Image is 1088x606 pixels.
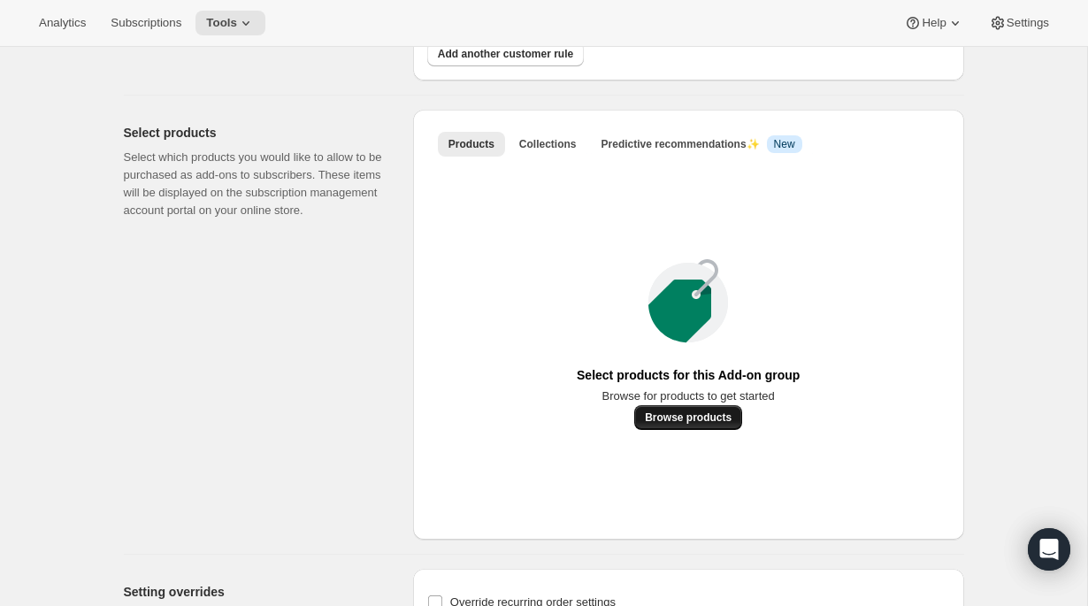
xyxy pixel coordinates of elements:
[206,16,237,30] span: Tools
[28,11,96,35] button: Analytics
[111,16,181,30] span: Subscriptions
[519,137,577,151] span: Collections
[602,387,775,405] span: Browse for products to get started
[39,16,86,30] span: Analytics
[124,149,385,219] p: Select which products you would like to allow to be purchased as add-ons to subscribers. These it...
[427,42,584,66] button: Add another customer rule
[645,410,732,425] span: Browse products
[1028,528,1070,571] div: Open Intercom Messenger
[124,124,385,142] h2: Select products
[922,16,946,30] span: Help
[100,11,192,35] button: Subscriptions
[978,11,1060,35] button: Settings
[1007,16,1049,30] span: Settings
[195,11,265,35] button: Tools
[124,583,385,601] h2: Setting overrides
[577,363,800,387] span: Select products for this Add-on group
[448,137,494,151] span: Products
[634,405,742,430] button: Browse products
[438,47,573,61] span: Add another customer rule
[893,11,974,35] button: Help
[774,137,795,151] span: New
[601,138,760,150] span: Predictive recommendations ✨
